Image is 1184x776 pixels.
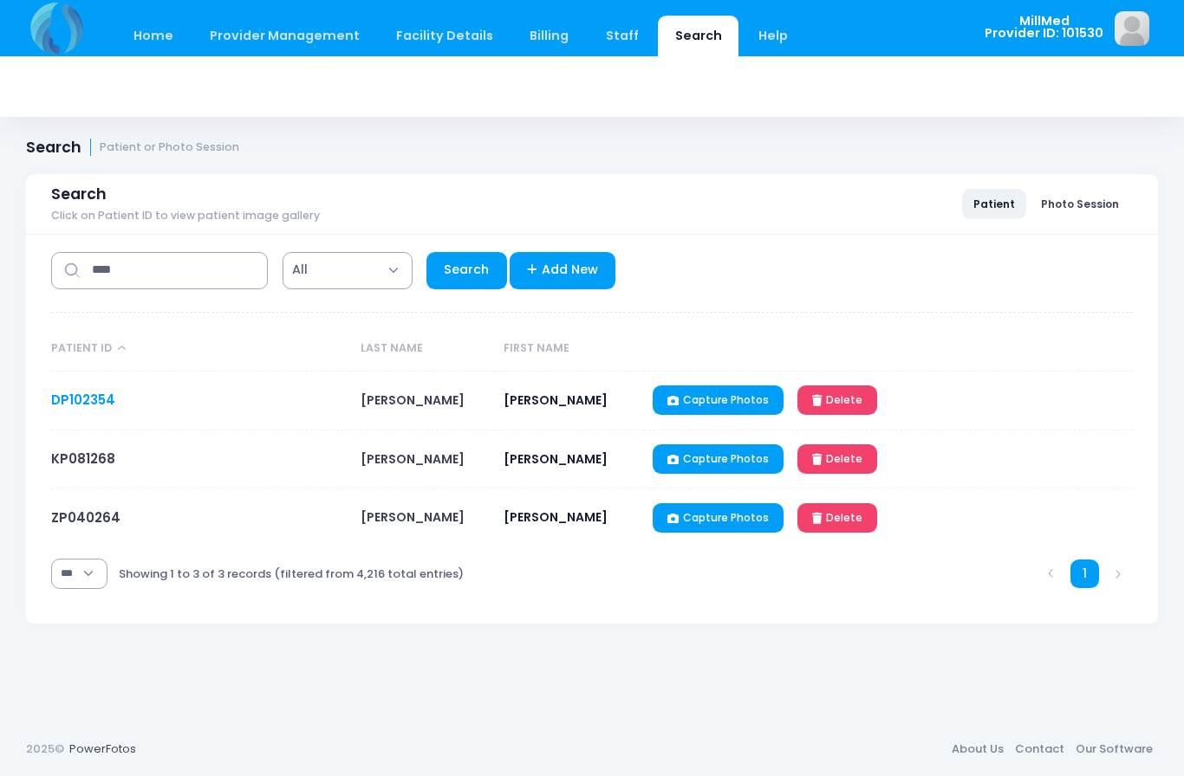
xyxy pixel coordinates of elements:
[1070,559,1099,588] a: 1
[742,16,805,56] a: Help
[26,740,64,757] span: 2025©
[1070,734,1158,765] a: Our Software
[119,554,464,594] div: Showing 1 to 3 of 3 records (filtered from 4,216 total entries)
[69,740,136,757] a: PowerFotos
[380,16,511,56] a: Facility Details
[658,16,738,56] a: Search
[352,327,495,372] th: Last Name: activate to sort column ascending
[100,141,239,154] small: Patient or Photo Session
[192,16,376,56] a: Provider Management
[797,503,877,533] a: Delete
[51,508,120,527] a: ZP040264
[1115,11,1149,46] img: image
[1009,734,1070,765] a: Contact
[361,450,465,468] span: [PERSON_NAME]
[513,16,586,56] a: Billing
[426,252,507,289] a: Search
[946,734,1009,765] a: About Us
[653,444,784,474] a: Capture Photos
[504,391,608,409] span: [PERSON_NAME]
[361,508,465,526] span: [PERSON_NAME]
[51,327,352,372] th: Patient ID: activate to sort column descending
[51,449,115,468] a: KP081268
[962,189,1026,218] a: Patient
[1030,189,1130,218] a: Photo Session
[510,252,616,289] a: Add New
[51,210,320,223] span: Click on Patient ID to view patient image gallery
[495,327,644,372] th: First Name: activate to sort column ascending
[985,15,1103,40] span: MillMed Provider ID: 101530
[292,261,308,279] span: All
[504,508,608,526] span: [PERSON_NAME]
[116,16,190,56] a: Home
[361,391,465,409] span: [PERSON_NAME]
[51,391,115,409] a: DP102354
[797,385,877,415] a: Delete
[589,16,655,56] a: Staff
[653,385,784,415] a: Capture Photos
[26,139,239,157] h1: Search
[797,444,877,474] a: Delete
[504,450,608,468] span: [PERSON_NAME]
[653,503,784,533] a: Capture Photos
[51,185,107,204] span: Search
[283,252,413,289] span: All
